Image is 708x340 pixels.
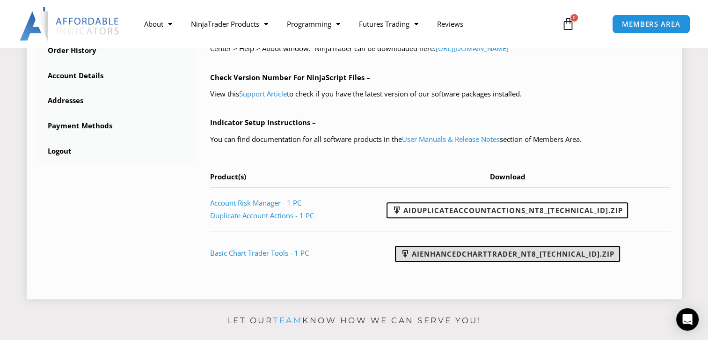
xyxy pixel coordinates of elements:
nav: Menu [134,13,552,35]
a: Order History [38,38,197,63]
p: You can find documentation for all software products in the section of Members Area. [210,133,670,146]
a: Logout [38,139,197,163]
a: Duplicate Account Actions - 1 PC [210,211,314,220]
div: Open Intercom Messenger [676,308,699,331]
a: About [134,13,181,35]
a: [URL][DOMAIN_NAME] [436,44,509,53]
span: Download [490,172,526,181]
a: NinjaTrader Products [181,13,277,35]
b: Check Version Number For NinjaScript Files – [210,73,370,82]
a: team [273,316,302,325]
img: LogoAI | Affordable Indicators – NinjaTrader [20,7,120,41]
a: Addresses [38,89,197,113]
a: Account Risk Manager - 1 PC [210,198,301,207]
a: Payment Methods [38,114,197,138]
a: AIEnhancedChartTrader_NT8_[TECHNICAL_ID].zip [395,246,620,262]
a: Basic Chart Trader Tools - 1 PC [210,248,309,258]
span: MEMBERS AREA [622,21,680,28]
a: AIDuplicateAccountActions_NT8_[TECHNICAL_ID].zip [387,202,628,218]
a: MEMBERS AREA [612,15,690,34]
a: Programming [277,13,349,35]
a: Futures Trading [349,13,427,35]
p: View this to check if you have the latest version of our software packages installed. [210,88,670,101]
a: 0 [547,10,589,37]
a: User Manuals & Release Notes [402,134,500,144]
a: Account Details [38,64,197,88]
p: Let our know how we can serve you! [27,313,682,328]
span: Product(s) [210,172,246,181]
a: Support Article [239,89,287,98]
b: Indicator Setup Instructions – [210,118,316,127]
a: Reviews [427,13,472,35]
span: 0 [570,14,578,22]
